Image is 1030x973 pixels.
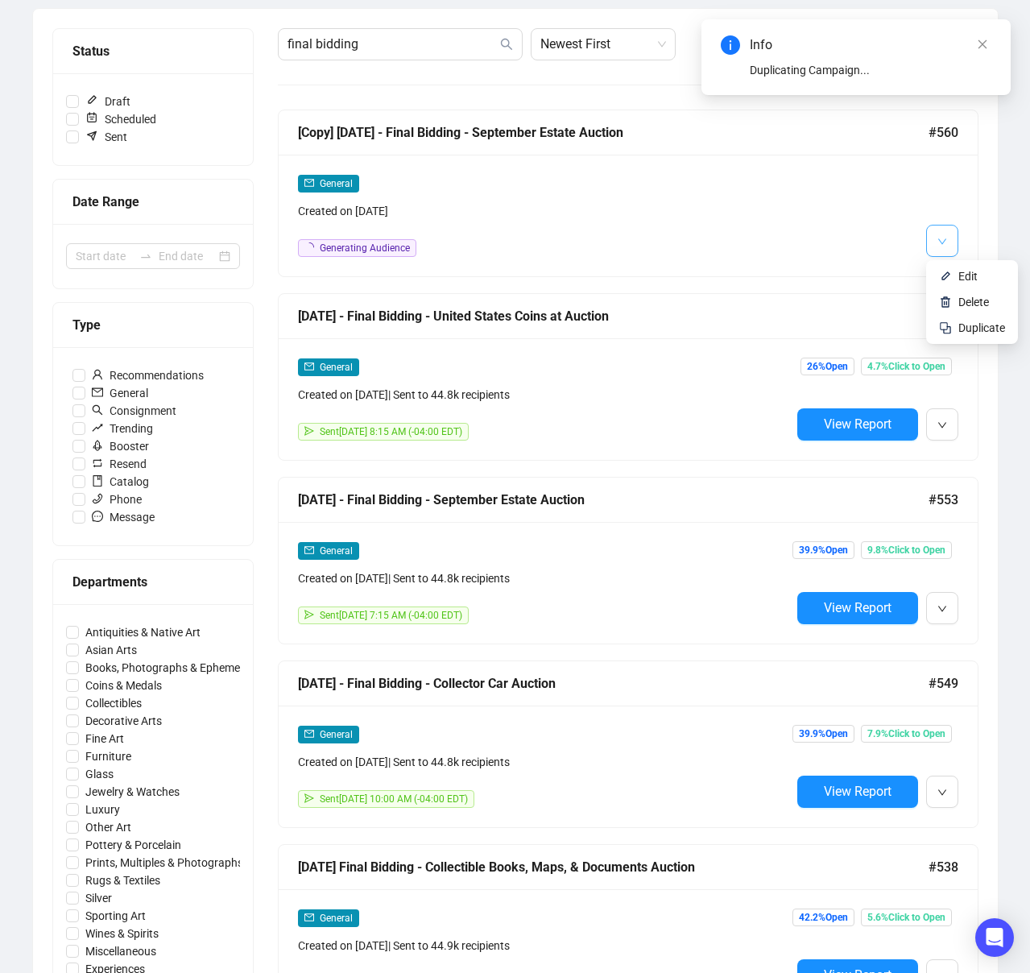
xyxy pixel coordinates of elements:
div: Duplicating Campaign... [750,61,991,79]
a: Close [974,35,991,53]
span: search [92,404,103,416]
span: Fine Art [79,730,130,747]
div: Date Range [72,192,234,212]
div: [Copy] [DATE] - Final Bidding - September Estate Auction [298,122,929,143]
span: 39.9% Open [792,725,854,743]
span: Asian Arts [79,641,143,659]
span: General [320,178,353,189]
div: [DATE] - Final Bidding - September Estate Auction [298,490,929,510]
span: General [320,913,353,924]
div: Created on [DATE] | Sent to 44.8k recipients [298,386,791,404]
span: 9.8% Click to Open [861,541,952,559]
span: Recommendations [85,366,210,384]
span: Sent [DATE] 7:15 AM (-04:00 EDT) [320,610,462,621]
span: down [937,604,947,614]
span: Wines & Spirits [79,925,165,942]
span: mail [92,387,103,398]
span: Antiquities & Native Art [79,623,207,641]
span: Generating Audience [320,242,410,254]
span: 39.9% Open [792,541,854,559]
span: down [937,237,947,246]
span: down [937,420,947,430]
span: View Report [824,600,891,615]
img: svg+xml;base64,PHN2ZyB4bWxucz0iaHR0cDovL3d3dy53My5vcmcvMjAwMC9zdmciIHhtbG5zOnhsaW5rPSJodHRwOi8vd3... [939,296,952,308]
span: General [320,362,353,373]
button: View Report [797,592,918,624]
span: down [937,788,947,797]
span: Other Art [79,818,138,836]
span: Scheduled [79,110,163,128]
span: General [320,545,353,557]
span: General [85,384,155,402]
span: send [304,610,314,619]
span: 26% Open [800,358,854,375]
span: mail [304,545,314,555]
img: svg+xml;base64,PHN2ZyB4bWxucz0iaHR0cDovL3d3dy53My5vcmcvMjAwMC9zdmciIHhtbG5zOnhsaW5rPSJodHRwOi8vd3... [939,270,952,283]
span: 7.9% Click to Open [861,725,952,743]
span: Edit [958,270,978,283]
div: Open Intercom Messenger [975,918,1014,957]
span: user [92,369,103,380]
span: Jewelry & Watches [79,783,186,801]
span: Draft [79,93,137,110]
button: View Report [797,408,918,441]
span: search [500,38,513,51]
span: Rugs & Textiles [79,872,167,889]
span: Decorative Arts [79,712,168,730]
a: [DATE] - Final Bidding - Collector Car Auction#549mailGeneralCreated on [DATE]| Sent to 44.8k rec... [278,660,978,828]
span: mail [304,362,314,371]
a: [Copy] [DATE] - Final Bidding - September Estate Auction#560mailGeneralCreated on [DATE]loadingGe... [278,110,978,277]
span: Sporting Art [79,907,152,925]
span: loading [304,242,314,252]
div: Created on [DATE] [298,202,791,220]
div: Created on [DATE] | Sent to 44.8k recipients [298,753,791,771]
span: #549 [929,673,958,694]
span: swap-right [139,250,152,263]
span: mail [304,178,314,188]
input: End date [159,247,216,265]
span: message [92,511,103,522]
span: Prints, Multiples & Photographs [79,854,250,872]
div: Departments [72,572,234,592]
span: 5.6% Click to Open [861,909,952,926]
span: rocket [92,440,103,451]
span: Duplicate [958,321,1005,334]
span: View Report [824,416,891,432]
span: phone [92,493,103,504]
span: info-circle [721,35,740,55]
a: [DATE] - Final Bidding - September Estate Auction#553mailGeneralCreated on [DATE]| Sent to 44.8k ... [278,477,978,644]
span: send [304,793,314,803]
span: Booster [85,437,155,455]
img: svg+xml;base64,PHN2ZyB4bWxucz0iaHR0cDovL3d3dy53My5vcmcvMjAwMC9zdmciIHdpZHRoPSIyNCIgaGVpZ2h0PSIyNC... [939,321,952,334]
div: [DATE] Final Bidding - Collectible Books, Maps, & Documents Auction [298,857,929,877]
div: Created on [DATE] | Sent to 44.8k recipients [298,569,791,587]
a: [DATE] - Final Bidding - United States Coins at Auction#554mailGeneralCreated on [DATE]| Sent to ... [278,293,978,461]
span: retweet [92,458,103,469]
button: View Report [797,776,918,808]
span: Catalog [85,473,155,491]
span: to [139,250,152,263]
span: #560 [929,122,958,143]
span: Sent [DATE] 8:15 AM (-04:00 EDT) [320,426,462,437]
span: mail [304,729,314,739]
span: Delete [958,296,989,308]
span: 42.2% Open [792,909,854,926]
span: rise [92,422,103,433]
div: Info [750,35,991,55]
span: Books, Photographs & Ephemera [79,659,257,677]
span: 4.7% Click to Open [861,358,952,375]
span: send [304,426,314,436]
div: Status [72,41,234,61]
span: Sent [79,128,134,146]
span: Resend [85,455,153,473]
span: #553 [929,490,958,510]
span: Trending [85,420,159,437]
span: Collectibles [79,694,148,712]
span: Sent [DATE] 10:00 AM (-04:00 EDT) [320,793,468,805]
input: Start date [76,247,133,265]
div: [DATE] - Final Bidding - United States Coins at Auction [298,306,929,326]
div: [DATE] - Final Bidding - Collector Car Auction [298,673,929,694]
span: Luxury [79,801,126,818]
span: Coins & Medals [79,677,168,694]
span: Newest First [540,29,666,60]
